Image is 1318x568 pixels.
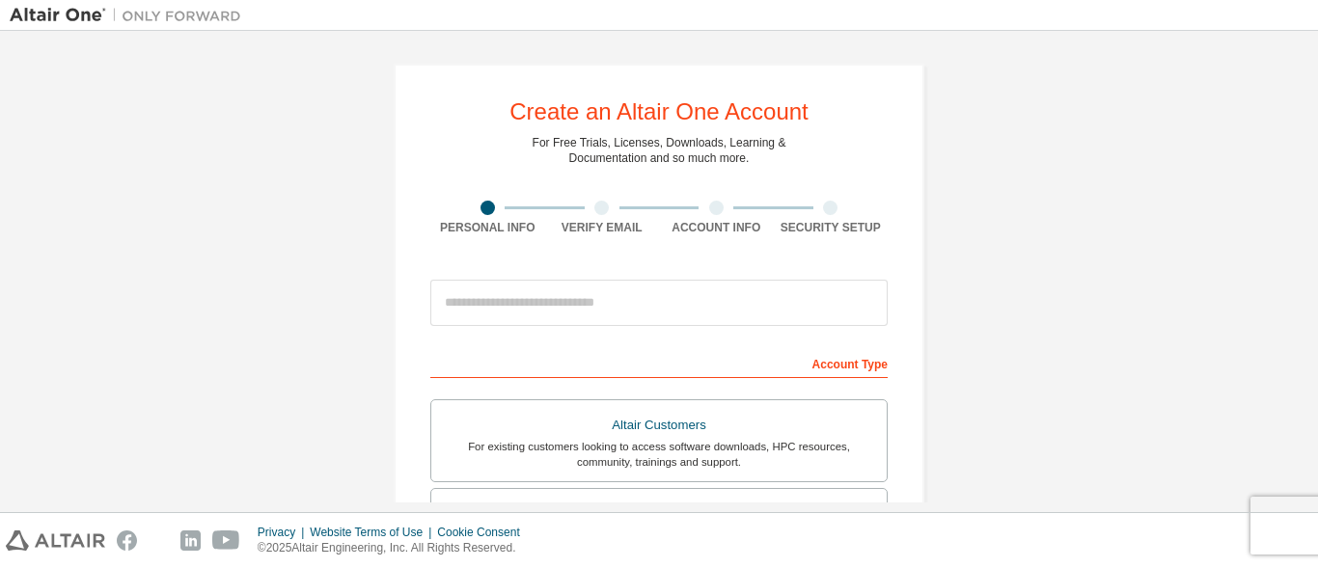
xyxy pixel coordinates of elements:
div: Students [443,500,875,527]
div: Cookie Consent [437,525,531,540]
div: For Free Trials, Licenses, Downloads, Learning & Documentation and so much more. [533,135,786,166]
div: Personal Info [430,220,545,235]
div: Create an Altair One Account [509,100,809,123]
div: Altair Customers [443,412,875,439]
img: altair_logo.svg [6,530,105,551]
img: facebook.svg [117,530,137,551]
div: Website Terms of Use [310,525,437,540]
img: Altair One [10,6,251,25]
div: Account Info [659,220,774,235]
div: Security Setup [774,220,889,235]
div: Account Type [430,347,888,378]
img: linkedin.svg [180,530,201,551]
img: youtube.svg [212,530,240,551]
p: © 2025 Altair Engineering, Inc. All Rights Reserved. [258,540,532,556]
div: Privacy [258,525,310,540]
div: Verify Email [545,220,660,235]
div: For existing customers looking to access software downloads, HPC resources, community, trainings ... [443,439,875,470]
